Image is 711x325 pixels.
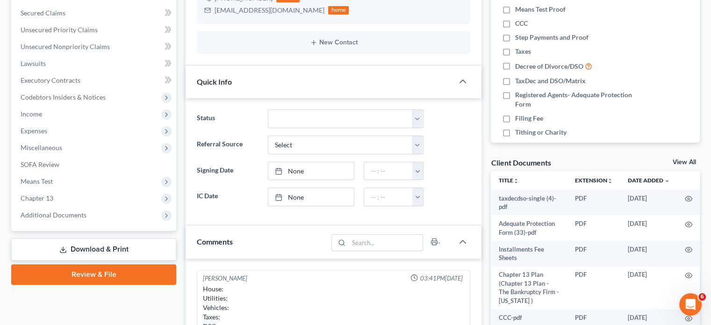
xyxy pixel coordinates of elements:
[192,136,263,154] label: Referral Source
[620,215,677,241] td: [DATE]
[203,274,247,283] div: [PERSON_NAME]
[491,158,551,167] div: Client Documents
[328,6,349,14] div: home
[21,211,86,219] span: Additional Documents
[498,177,518,184] a: Titleunfold_more
[420,274,462,283] span: 03:41PM[DATE]
[575,177,613,184] a: Extensionunfold_more
[491,267,567,310] td: Chapter 13 Plan (Chapter 13 Plan - The Bankruptcy Firm - [US_STATE] )
[21,194,53,202] span: Chapter 13
[21,76,80,84] span: Executory Contracts
[13,22,176,38] a: Unsecured Priority Claims
[197,237,233,246] span: Comments
[13,5,176,22] a: Secured Claims
[491,215,567,241] td: Adequate Protection Form (33)-pdf
[515,62,583,71] span: Decree of Divorce/DSO
[364,162,413,180] input: -- : --
[567,190,620,216] td: PDF
[664,178,670,184] i: expand_more
[13,156,176,173] a: SOFA Review
[567,267,620,310] td: PDF
[21,9,65,17] span: Secured Claims
[515,76,586,86] span: TaxDec and DSO/Matrix
[364,188,413,206] input: -- : --
[491,241,567,267] td: Installments Fee Sheets
[515,33,589,42] span: Step Payments and Proof
[515,142,553,151] span: Property Tax
[491,190,567,216] td: taxdecdso-single (4)-pdf
[620,241,677,267] td: [DATE]
[13,72,176,89] a: Executory Contracts
[515,90,639,109] span: Registered Agents- Adequate Protection Form
[13,38,176,55] a: Unsecured Nonpriority Claims
[513,178,518,184] i: unfold_more
[21,110,42,118] span: Income
[620,190,677,216] td: [DATE]
[567,215,620,241] td: PDF
[21,177,53,185] span: Means Test
[628,177,670,184] a: Date Added expand_more
[698,293,706,301] span: 6
[515,47,531,56] span: Taxes
[21,127,47,135] span: Expenses
[192,162,263,181] label: Signing Date
[268,188,354,206] a: None
[679,293,702,316] iframe: Intercom live chat
[515,114,543,123] span: Filing Fee
[21,160,59,168] span: SOFA Review
[215,6,324,15] div: [EMAIL_ADDRESS][DOMAIN_NAME]
[21,93,106,101] span: Codebtors Insiders & Notices
[11,238,176,260] a: Download & Print
[197,77,232,86] span: Quick Info
[515,128,567,137] span: Tithing or Charity
[11,264,176,285] a: Review & File
[567,241,620,267] td: PDF
[349,235,423,251] input: Search...
[21,59,46,67] span: Lawsuits
[515,19,528,28] span: CCC
[607,178,613,184] i: unfold_more
[620,267,677,310] td: [DATE]
[13,55,176,72] a: Lawsuits
[268,162,354,180] a: None
[515,5,566,14] span: Means Test Proof
[192,109,263,128] label: Status
[192,188,263,206] label: IC Date
[21,26,98,34] span: Unsecured Priority Claims
[21,144,62,152] span: Miscellaneous
[673,159,696,166] a: View All
[204,39,463,46] button: New Contact
[21,43,110,51] span: Unsecured Nonpriority Claims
